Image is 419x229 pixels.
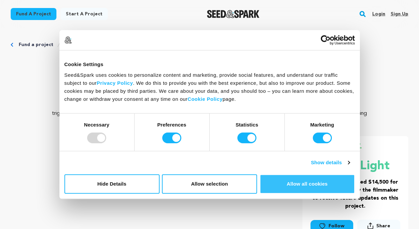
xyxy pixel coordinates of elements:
[84,122,110,128] strong: Necessary
[11,41,408,48] div: Breadcrumb
[11,8,56,20] a: Fund a project
[207,10,259,18] img: Seed&Spark Logo Dark Mode
[162,174,257,194] button: Allow selection
[311,159,350,167] a: Show details
[296,35,355,45] a: Usercentrics Cookiebot - opens in a new window
[391,9,408,19] a: Sign up
[64,174,160,194] button: Hide Details
[64,36,72,44] img: logo
[372,9,385,19] a: Login
[236,122,258,128] strong: Statistics
[50,101,369,126] p: [PERSON_NAME] shows an authentic representation of the joys and struggles four [DEMOGRAPHIC_DATA]...
[11,80,408,88] p: [US_STATE][GEOGRAPHIC_DATA], [US_STATE] | Series
[310,122,334,128] strong: Marketing
[188,96,223,102] a: Cookie Policy
[157,122,186,128] strong: Preferences
[207,10,259,18] a: Seed&Spark Homepage
[60,8,108,20] a: Start a project
[11,59,408,75] p: JUDYS
[64,60,355,68] div: Cookie Settings
[11,88,408,96] p: Drama, [DEMOGRAPHIC_DATA]
[19,41,53,48] a: Fund a project
[260,174,355,194] button: Allow all cookies
[97,80,133,86] a: Privacy Policy
[64,71,355,103] div: Seed&Spark uses cookies to personalize content and marketing, provide social features, and unders...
